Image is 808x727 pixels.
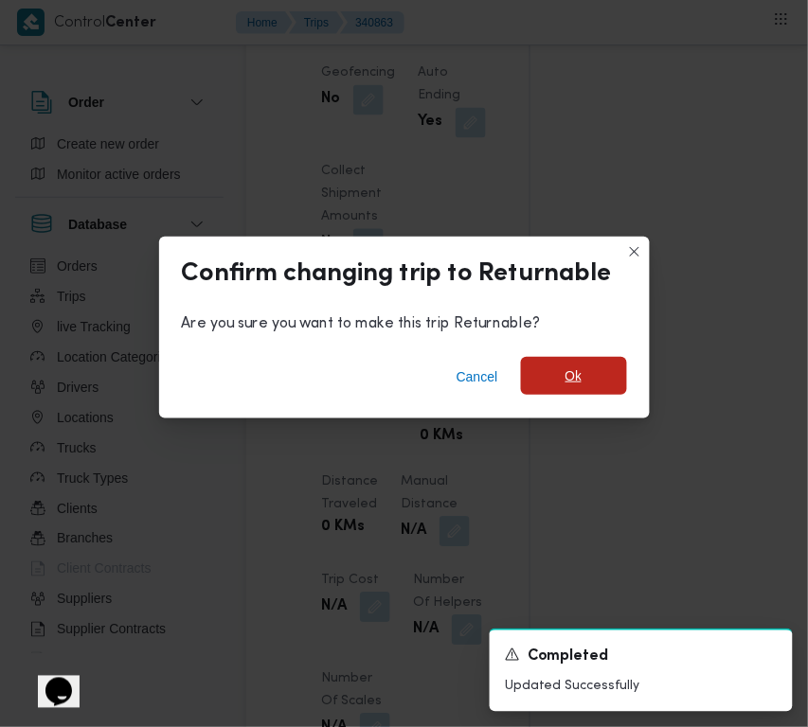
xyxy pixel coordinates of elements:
[566,364,583,387] span: Ok
[623,240,646,263] button: Closes this modal window
[505,677,778,697] p: Updated Successfully
[521,357,627,395] button: Ok
[19,651,80,708] iframe: chat widget
[457,365,498,388] span: Cancel
[528,647,609,669] span: Completed
[449,358,506,396] button: Cancel
[505,646,778,669] div: Notification
[182,312,627,335] div: Are you sure you want to make this trip Returnable?
[182,259,612,290] div: Confirm changing trip to Returnable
